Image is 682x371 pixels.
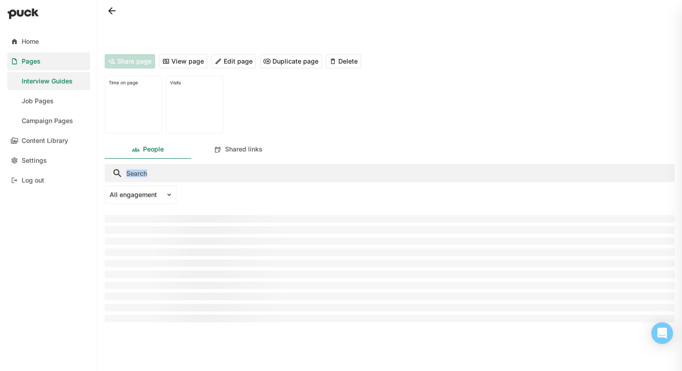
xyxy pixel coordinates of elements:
[22,78,73,85] div: Interview Guides
[260,54,322,69] button: Duplicate page
[109,80,158,85] div: Time on page
[22,137,68,145] div: Content Library
[159,54,207,69] button: View page
[211,54,256,69] button: Edit page
[326,54,361,69] button: Delete
[170,80,220,85] div: Visits
[7,32,90,50] a: Home
[7,132,90,150] a: Content Library
[143,146,164,153] div: People
[22,58,41,65] div: Pages
[105,164,675,182] input: Search
[7,92,90,110] a: Job Pages
[7,112,90,130] a: Campaign Pages
[22,97,54,105] div: Job Pages
[7,52,90,70] a: Pages
[22,38,39,46] div: Home
[651,322,673,344] div: Open Intercom Messenger
[22,117,73,125] div: Campaign Pages
[22,157,47,165] div: Settings
[225,146,263,153] div: Shared links
[22,177,44,184] div: Log out
[7,151,90,169] a: Settings
[7,72,90,90] a: Interview Guides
